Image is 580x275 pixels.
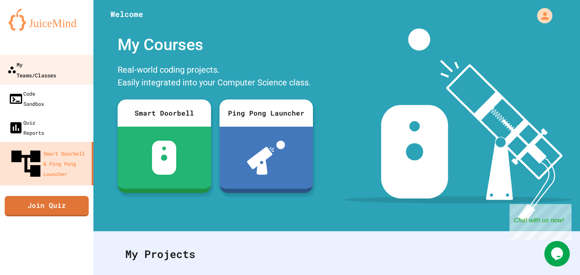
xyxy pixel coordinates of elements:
[528,6,555,26] div: My Account
[8,146,88,181] div: Smart Doorbell & Ping Pong Launcher
[113,28,317,61] div: My Courses
[152,141,176,175] img: sdb-white.svg
[510,204,572,240] iframe: chat widget
[247,141,285,175] img: ppl-with-ball.png
[220,99,313,127] div: Ping Pong Launcher
[5,196,89,216] a: Join Quiz
[7,59,56,80] div: My Teams/Classes
[544,241,572,266] iframe: chat widget
[344,28,572,223] img: banner-image-my-projects.png
[118,99,211,127] div: Smart Doorbell
[8,9,85,31] img: logo-orange.svg
[8,88,44,109] div: Code Sandbox
[8,117,44,138] div: Quiz Reports
[117,238,557,271] div: My Projects
[113,61,317,93] div: Real-world coding projects. Easily integrated into your Computer Science class.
